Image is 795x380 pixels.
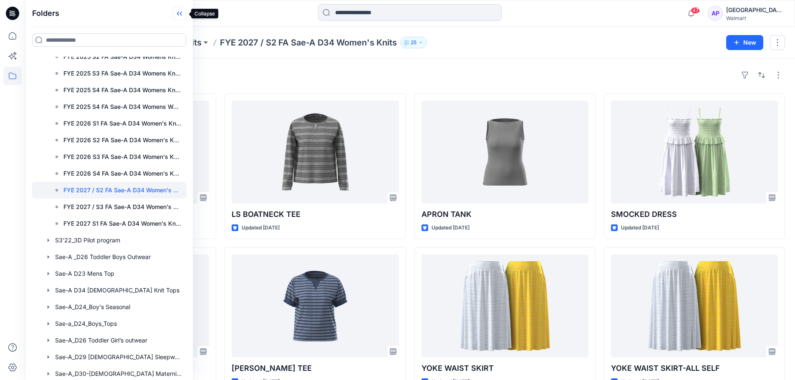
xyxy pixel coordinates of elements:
[726,35,763,50] button: New
[232,254,399,357] a: SS RINGER TEE
[232,209,399,220] p: LS BOATNECK TEE
[726,15,785,21] div: Walmart
[432,224,469,232] p: Updated [DATE]
[220,37,397,48] p: FYE 2027 / S2 FA Sae-A D34 Women's Knits
[63,118,182,128] p: FYE 2026 S1 FA Sae-A D34 Women's Knits
[63,185,182,195] p: FYE 2027 / S2 FA Sae-A D34 Women's Knits
[63,219,182,229] p: FYE 2027 S1 FA Sae-A D34 Women's Knits
[242,224,280,232] p: Updated [DATE]
[411,38,416,47] p: 25
[421,254,588,357] a: YOKE WAIST SKIRT
[63,202,182,212] p: FYE 2027 / S3 FA Sae-A D34 Women's Knits
[63,135,182,145] p: FYE 2026 S2 FA Sae-A D34 Women's Knits
[726,5,785,15] div: [GEOGRAPHIC_DATA]
[63,169,182,179] p: FYE 2026 S4 FA Sae-A D34 Women's Knits
[611,101,778,204] a: SMOCKED DRESS
[611,254,778,357] a: YOKE WAIST SKIRT-ALL SELF
[708,6,723,21] div: AP
[421,209,588,220] p: APRON TANK
[621,224,659,232] p: Updated [DATE]
[63,152,182,162] p: FYE 2026 S3 FA Sae-A D34 Women's Knits
[63,68,182,78] p: FYE 2025 S3 FA Sae-A D34 Womens Knits
[232,101,399,204] a: LS BOATNECK TEE
[611,209,778,220] p: SMOCKED DRESS
[232,362,399,374] p: [PERSON_NAME] TEE
[421,101,588,204] a: APRON TANK
[63,85,182,95] p: FYE 2025 S4 FA Sae-A D34 Womens Knits
[421,362,588,374] p: YOKE WAIST SKIRT
[63,52,182,62] p: FYE 2025 S2 FA Sae-A D34 Womens Knits
[691,7,700,14] span: 47
[611,362,778,374] p: YOKE WAIST SKIRT-ALL SELF
[63,102,182,112] p: FYE 2025 S4 FA Sae-A D34 Womens Woven
[400,37,427,48] button: 25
